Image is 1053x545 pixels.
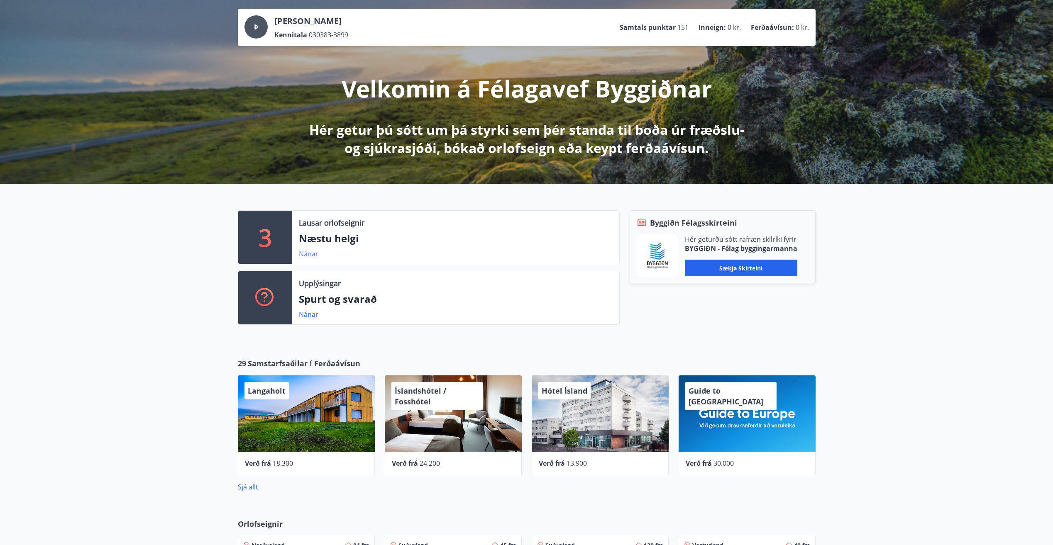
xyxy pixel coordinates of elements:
[542,386,587,396] span: Hótel Ísland
[308,121,746,157] p: Hér getur þú sótt um þá styrki sem þér standa til boða úr fræðslu- og sjúkrasjóði, bókað orlofsei...
[650,217,737,228] span: Byggiðn Félagsskírteini
[685,260,797,276] button: Sækja skírteini
[539,459,565,468] span: Verð frá
[245,459,271,468] span: Verð frá
[677,23,689,32] span: 151
[238,518,283,529] span: Orlofseignir
[259,221,272,253] p: 3
[299,292,613,306] p: Spurt og svarað
[567,459,587,468] span: 13.900
[686,459,712,468] span: Verð frá
[643,241,672,270] img: BKlGVmlTW1Qrz68WFGMFQUcXHWdQd7yePWMkvn3i.png
[248,358,360,369] span: Samstarfsaðilar í Ferðaávísun
[238,482,258,491] a: Sjá allt
[274,30,307,39] p: Kennitala
[713,459,734,468] span: 30.000
[299,231,613,246] p: Næstu helgi
[238,358,246,369] span: 29
[299,310,318,319] a: Nánar
[299,249,318,258] a: Nánar
[699,23,726,32] p: Inneign :
[274,15,348,27] p: [PERSON_NAME]
[685,244,797,253] p: BYGGIÐN - Félag byggingarmanna
[796,23,809,32] span: 0 kr.
[689,386,763,406] span: Guide to [GEOGRAPHIC_DATA]
[299,278,341,289] p: Upplýsingar
[685,235,797,244] p: Hér geturðu sótt rafræn skilríki fyrir
[299,217,364,228] p: Lausar orlofseignir
[420,459,440,468] span: 24.200
[728,23,741,32] span: 0 kr.
[254,22,258,32] span: Þ
[309,30,348,39] span: 030383-3899
[620,23,676,32] p: Samtals punktar
[248,386,286,396] span: Langaholt
[395,386,446,406] span: Íslandshótel / Fosshótel
[751,23,794,32] p: Ferðaávísun :
[392,459,418,468] span: Verð frá
[273,459,293,468] span: 18.300
[342,73,712,104] p: Velkomin á Félagavef Byggiðnar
